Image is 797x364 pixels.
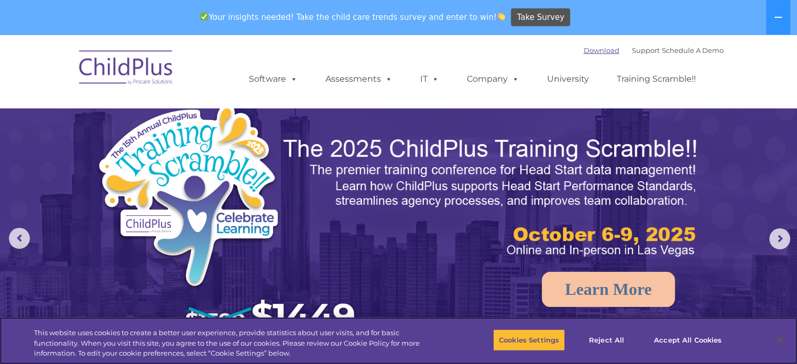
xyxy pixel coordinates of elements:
[537,69,599,90] a: University
[146,69,178,77] span: Last name
[584,46,724,54] font: |
[493,329,565,351] button: Cookies Settings
[606,69,706,90] a: Training Scramble!!
[632,46,660,54] a: Support
[662,46,724,54] a: Schedule A Demo
[456,69,530,90] a: Company
[584,46,619,54] a: Download
[315,69,403,90] a: Assessments
[146,112,190,120] span: Phone number
[511,8,570,27] a: Take Survey
[196,7,510,27] span: Your insights needed! Take the child care trends survey and enter to win!
[34,328,439,359] div: This website uses cookies to create a better user experience, provide statistics about user visit...
[410,69,450,90] a: IT
[517,8,564,27] span: Take Survey
[648,329,727,351] button: Accept All Cookies
[542,272,675,307] a: Learn More
[74,43,179,95] img: ChildPlus by Procare Solutions
[574,329,639,351] button: Reject All
[238,69,308,90] a: Software
[769,328,792,351] button: Close
[200,13,208,20] img: ✅
[497,13,505,20] img: 👏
